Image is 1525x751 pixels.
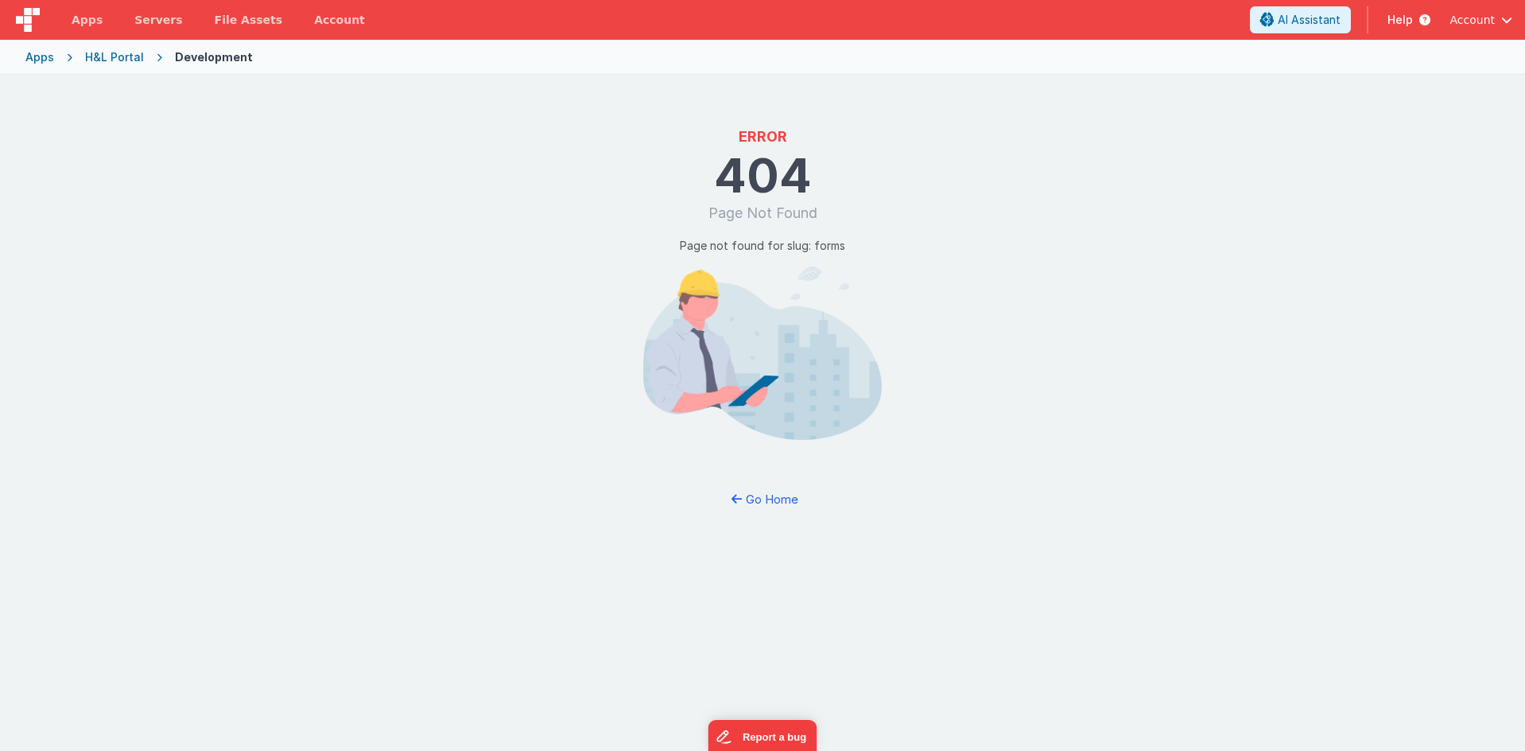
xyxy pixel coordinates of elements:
[716,484,809,514] button: Go Home
[85,49,144,65] div: H&L Portal
[680,237,845,254] p: Page not found for slug: forms
[1250,6,1351,33] button: AI Assistant
[708,202,817,224] h1: Page Not Found
[1449,12,1495,28] span: Account
[215,12,283,28] span: File Assets
[175,49,253,65] div: Development
[1449,12,1512,28] button: Account
[739,126,787,148] h1: ERROR
[1278,12,1341,28] span: AI Assistant
[72,12,103,28] span: Apps
[1387,12,1413,28] span: Help
[714,151,812,199] h1: 404
[25,49,54,65] div: Apps
[134,12,182,28] span: Servers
